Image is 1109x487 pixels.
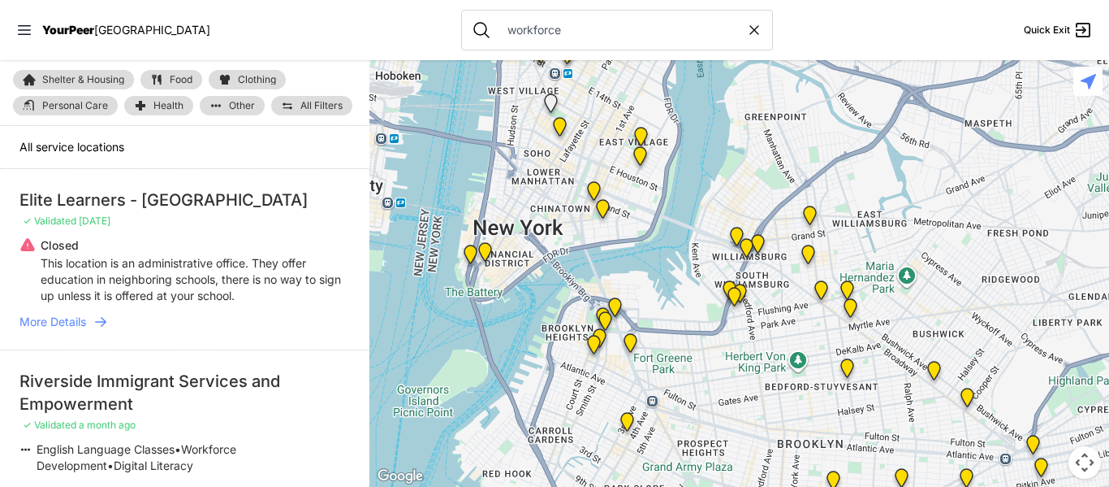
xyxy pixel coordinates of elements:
div: Brooklyn Office [1023,435,1043,461]
input: Search [498,22,746,38]
div: Center For Healing [550,117,570,143]
a: More Details [19,314,350,330]
div: Williamsburg [727,227,747,253]
div: Williamsburg [800,206,820,232]
div: Williamsburg [748,234,768,260]
span: [DATE] [79,215,110,227]
a: YourPeer[GEOGRAPHIC_DATA] [42,25,210,35]
a: Other [200,96,265,115]
a: Shelter & Housing [13,70,134,89]
div: Back of the Church [557,45,577,71]
div: Fort Greene [620,333,641,359]
div: Wayside Baptist Church [957,388,977,414]
span: All Filters [300,101,343,111]
div: University Center for Academic and Workforce Development (UCAWD), Brooklyn Educational Opportunit... [584,335,604,361]
p: Closed [41,237,350,254]
a: Personal Care [13,96,118,115]
span: Health [153,101,183,111]
div: East New York Center [1031,458,1051,484]
div: Gouverneur [593,199,613,225]
div: Center Youth [529,43,550,69]
div: Brooklyn [605,298,625,324]
img: Google [373,466,427,487]
span: Clothing [238,75,276,85]
span: • [175,442,181,456]
div: Williamsburg Health Center [798,245,818,271]
div: Wellness Rising [837,280,857,307]
div: Church of St. Francis Xavier - Front Entrance [559,43,579,69]
div: LGBTQIA2S+ Community Center [531,44,551,70]
span: Other [229,101,255,111]
div: The Business & Industry Workforce Training Center (BIWTC) [593,307,613,333]
a: Quick Exit [1024,20,1093,40]
span: Food [170,75,192,85]
span: Quick Exit [1024,24,1070,37]
div: Williamsburg [719,280,740,307]
a: All Filters [271,96,352,115]
div: WIC Center [730,284,750,310]
div: Elite Learners - [GEOGRAPHIC_DATA] [19,189,350,211]
span: More Details [19,314,86,330]
div: Wellness Center [924,361,944,387]
div: University Center for Academic and Workforce Development (UCAWD), Dr. Betty Shabazz Computer (BSC... [837,359,857,385]
span: Shelter & Housing [42,75,124,85]
div: New York University School of Law, Furman Hall [541,93,561,120]
a: Clothing [209,70,286,89]
span: a month ago [79,419,136,431]
div: Wellness Center [840,298,861,324]
span: [GEOGRAPHIC_DATA] [94,23,210,37]
span: • [107,459,114,472]
p: This location is an administrative office. They offer education in neighboring schools, there is ... [41,255,350,304]
div: Woodhull [811,280,831,307]
div: Administrative Office [475,242,495,268]
div: Lower East Side Youth Drop-in Center. Yellow doors with grey buzzer on the right [584,181,604,207]
div: Williamsburg Public Library [736,238,757,264]
span: ✓ Validated [23,215,76,227]
span: YourPeer [42,23,94,37]
a: Food [140,70,202,89]
div: Lower East Side [630,146,650,172]
span: English Language Classes [37,442,175,456]
span: All service locations [19,140,124,154]
a: Open this area in Google Maps (opens a new window) [373,466,427,487]
div: Manhattan [631,127,651,153]
div: Brooklyn [589,328,610,354]
span: Personal Care [42,101,108,111]
div: Riverside Immigrant Services and Empowerment [19,370,350,415]
span: ✓ Validated [23,419,76,431]
a: Health [124,96,193,115]
span: Digital Literacy [114,459,193,472]
div: Business and Industry Workforce Training Center (BIWTC) [595,311,615,337]
div: Wallabout Health Center [724,287,744,313]
button: Map camera controls [1068,446,1101,479]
